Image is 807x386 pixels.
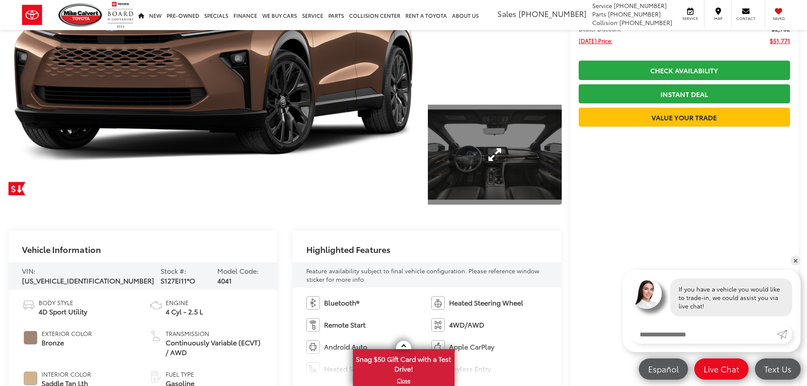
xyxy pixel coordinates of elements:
[306,318,320,332] img: Remote Start
[58,3,103,27] img: Mike Calvert Toyota
[769,16,788,21] span: Saved
[449,320,484,330] span: 4WD/AWD
[592,18,618,27] span: Collision
[709,16,727,21] span: Map
[42,329,92,338] span: Exterior Color
[166,298,203,307] span: Engine
[431,296,445,310] img: Heated Steering Wheel
[161,266,186,275] span: Stock #:
[519,8,586,19] span: [PHONE_NUMBER]
[42,338,92,347] span: Bronze
[579,36,613,45] span: [DATE] Price:
[42,370,91,378] span: Interior Color
[631,278,662,309] img: Agent profile photo
[644,364,683,374] span: Español
[681,16,700,21] span: Service
[324,320,366,330] span: Remote Start
[8,182,25,195] a: Get Price Drop Alert
[592,1,612,10] span: Service
[592,10,606,18] span: Parts
[306,340,320,354] img: Android Auto
[22,266,36,275] span: VIN:
[161,275,195,285] span: S127EI11*O
[579,108,790,127] a: Value Your Trade
[354,350,454,376] span: Snag $50 Gift Card with a Test Drive!
[306,296,320,310] img: Bluetooth®
[639,358,688,380] a: Español
[631,325,777,344] input: Enter your message
[22,275,154,285] span: [US_VEHICLE_IDENTIFICATION_NUMBER]
[760,364,796,374] span: Text Us
[670,278,792,317] div: If you have a vehicle you would like to trade-in, we could assist you via live chat!
[166,329,263,338] span: Transmission
[755,358,801,380] a: Text Us
[306,267,539,283] span: Feature availability subject to final vehicle configuration. Please reference window sticker for ...
[217,275,232,285] span: 4041
[166,370,194,378] span: Fuel Type
[217,266,259,275] span: Model Code:
[619,18,672,27] span: [PHONE_NUMBER]
[428,105,562,205] a: Expand Photo 2
[579,84,790,103] a: Instant Deal
[39,298,87,307] span: Body Style
[777,325,792,344] a: Submit
[770,36,790,45] span: $51,771
[431,318,445,332] img: 4WD/AWD
[39,307,87,317] span: 4D Sport Utility
[579,61,790,80] a: Check Availability
[306,244,391,254] h2: Highlighted Features
[431,340,445,354] img: Apple CarPlay
[699,364,743,374] span: Live Chat
[449,298,523,308] span: Heated Steering Wheel
[614,1,667,10] span: [PHONE_NUMBER]
[736,16,755,21] span: Contact
[166,338,263,357] span: Continuously Variable (ECVT) / AWD
[24,372,37,385] span: #D2B48C
[608,10,661,18] span: [PHONE_NUMBER]
[166,307,203,317] span: 4 Cyl - 2.5 L
[497,8,516,19] span: Sales
[24,331,37,344] span: #A08573
[694,358,749,380] a: Live Chat
[324,298,359,308] span: Bluetooth®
